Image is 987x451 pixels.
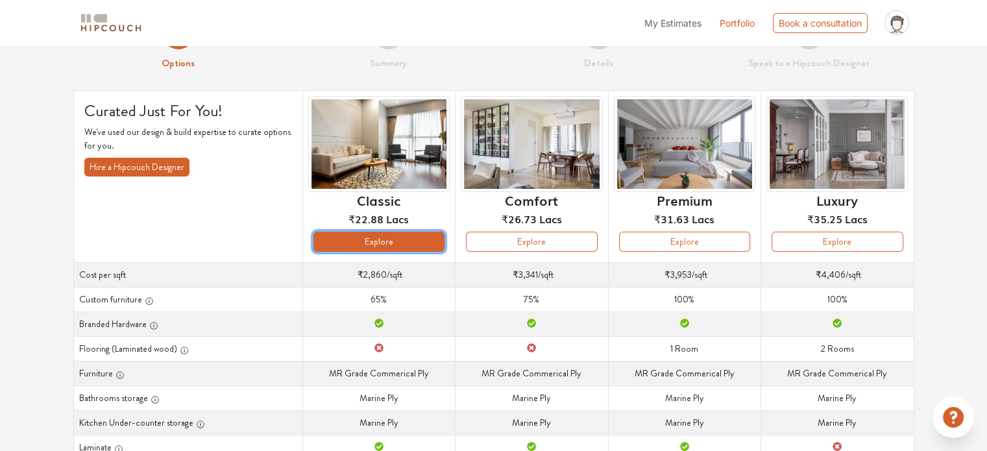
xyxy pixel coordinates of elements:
[845,211,868,226] span: Lacs
[766,96,908,193] img: header-preview
[608,287,761,311] td: 100%
[608,336,761,361] td: 1 Room
[73,336,302,361] th: Flooring (Laminated wood)
[539,211,562,226] span: Lacs
[456,287,608,311] td: 75%
[761,361,914,385] td: MR Grade Commerical Ply
[657,192,713,208] h6: Premium
[79,8,143,38] span: logo-horizontal.svg
[456,361,608,385] td: MR Grade Commerical Ply
[692,211,714,226] span: Lacs
[461,96,602,193] img: header-preview
[456,410,608,435] td: Marine Ply
[816,192,858,208] h6: Luxury
[608,410,761,435] td: Marine Ply
[772,232,903,252] button: Explore
[619,232,750,252] button: Explore
[502,211,537,226] span: ₹26.73
[386,211,409,226] span: Lacs
[73,410,302,435] th: Kitchen Under-counter storage
[505,192,558,208] h6: Comfort
[761,262,914,287] td: /sqft
[73,361,302,385] th: Furniture
[614,96,755,193] img: header-preview
[313,232,445,252] button: Explore
[761,287,914,311] td: 100%
[84,101,292,121] h4: Curated Just For You!
[79,12,143,34] img: logo-horizontal.svg
[73,262,302,287] th: Cost per sqft
[308,96,450,193] img: header-preview
[358,268,387,281] span: ₹2,860
[456,262,608,287] td: /sqft
[73,385,302,410] th: Bathrooms storage
[302,410,455,435] td: Marine Ply
[608,361,761,385] td: MR Grade Commerical Ply
[370,56,407,70] strong: Summary
[84,125,292,152] p: We've used our design & build expertise to curate options for you.
[816,268,846,281] span: ₹4,406
[644,18,701,29] span: My Estimates
[773,13,868,33] div: Book a consultation
[720,16,755,30] a: Portfolio
[348,211,384,226] span: ₹22.88
[761,385,914,410] td: Marine Ply
[654,211,689,226] span: ₹31.63
[302,262,455,287] td: /sqft
[302,361,455,385] td: MR Grade Commerical Ply
[466,232,597,252] button: Explore
[608,262,761,287] td: /sqft
[608,385,761,410] td: Marine Ply
[162,56,195,70] strong: Options
[513,268,538,281] span: ₹3,341
[73,311,302,336] th: Branded Hardware
[357,192,400,208] h6: Classic
[748,56,870,70] strong: Speak to a Hipcouch Designer
[761,336,914,361] td: 2 Rooms
[664,268,692,281] span: ₹3,953
[84,158,189,177] button: Hire a Hipcouch Designer
[302,287,455,311] td: 65%
[456,385,608,410] td: Marine Ply
[302,385,455,410] td: Marine Ply
[761,410,914,435] td: Marine Ply
[73,287,302,311] th: Custom furniture
[807,211,842,226] span: ₹35.25
[584,56,613,70] strong: Details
